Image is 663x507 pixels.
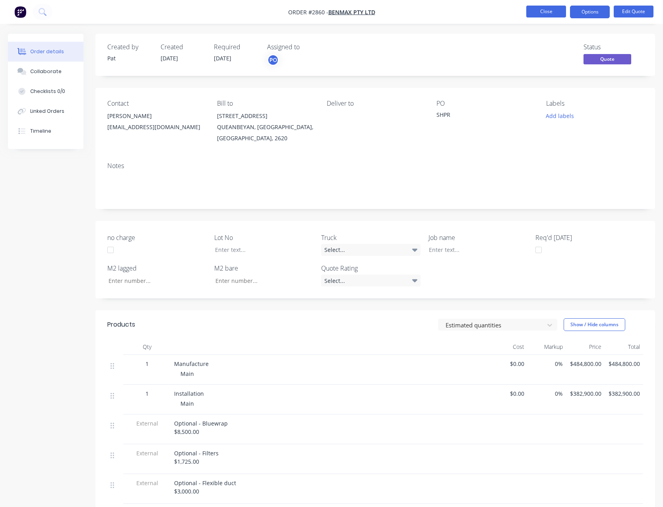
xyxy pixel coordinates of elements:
[608,360,640,368] span: $484,800.00
[214,43,258,51] div: Required
[492,360,524,368] span: $0.00
[584,43,643,51] div: Status
[107,162,643,170] div: Notes
[267,54,279,66] button: PO
[107,263,207,273] label: M2 lagged
[214,263,314,273] label: M2 bare
[267,43,347,51] div: Assigned to
[145,360,149,368] span: 1
[107,122,204,133] div: [EMAIL_ADDRESS][DOMAIN_NAME]
[546,100,643,107] div: Labels
[214,54,231,62] span: [DATE]
[180,400,194,407] span: Main
[107,43,151,51] div: Created by
[527,339,566,355] div: Markup
[8,81,83,101] button: Checklists 0/0
[174,449,219,465] span: Optional - Filters $1,725.00
[30,108,64,115] div: Linked Orders
[107,110,204,136] div: [PERSON_NAME][EMAIL_ADDRESS][DOMAIN_NAME]
[217,122,314,144] div: QUEANBEYAN, [GEOGRAPHIC_DATA], [GEOGRAPHIC_DATA], 2620
[107,110,204,122] div: [PERSON_NAME]
[605,339,643,355] div: Total
[321,275,421,286] div: Select...
[569,360,601,368] span: $484,800.00
[327,100,424,107] div: Deliver to
[14,6,26,18] img: Factory
[107,320,135,329] div: Products
[107,233,207,242] label: no charge
[209,275,314,286] input: Enter number...
[174,420,228,435] span: Optional - Bluewrap $8,500.00
[30,128,51,135] div: Timeline
[489,339,527,355] div: Cost
[542,110,578,121] button: Add labels
[180,370,194,377] span: Main
[321,233,421,242] label: Truck
[126,449,168,457] span: External
[321,263,421,273] label: Quote Rating
[436,110,533,122] div: SHPR
[570,6,610,18] button: Options
[126,479,168,487] span: External
[531,389,563,398] span: 0%
[321,244,421,256] div: Select...
[214,233,314,242] label: Lot No
[30,48,64,55] div: Order details
[145,389,149,398] span: 1
[614,6,653,17] button: Edit Quote
[492,389,524,398] span: $0.00
[174,390,204,397] span: Installation
[174,479,236,495] span: Optional - Flexible duct $3,000.00
[564,318,625,331] button: Show / Hide columns
[428,233,528,242] label: Job name
[161,43,204,51] div: Created
[217,110,314,122] div: [STREET_ADDRESS]
[526,6,566,17] button: Close
[8,62,83,81] button: Collaborate
[8,121,83,141] button: Timeline
[107,54,151,62] div: Pat
[566,339,605,355] div: Price
[30,68,62,75] div: Collaborate
[584,54,631,64] span: Quote
[123,339,171,355] div: Qty
[174,360,209,368] span: Manufacture
[608,389,640,398] span: $382,900.00
[217,100,314,107] div: Bill to
[161,54,178,62] span: [DATE]
[30,88,65,95] div: Checklists 0/0
[102,275,207,286] input: Enter number...
[288,8,328,16] span: Order #2860 -
[436,100,533,107] div: PO
[107,100,204,107] div: Contact
[126,419,168,428] span: External
[535,233,635,242] label: Req'd [DATE]
[328,8,375,16] a: Benmax Pty Ltd
[569,389,601,398] span: $382,900.00
[8,42,83,62] button: Order details
[531,360,563,368] span: 0%
[217,110,314,144] div: [STREET_ADDRESS]QUEANBEYAN, [GEOGRAPHIC_DATA], [GEOGRAPHIC_DATA], 2620
[8,101,83,121] button: Linked Orders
